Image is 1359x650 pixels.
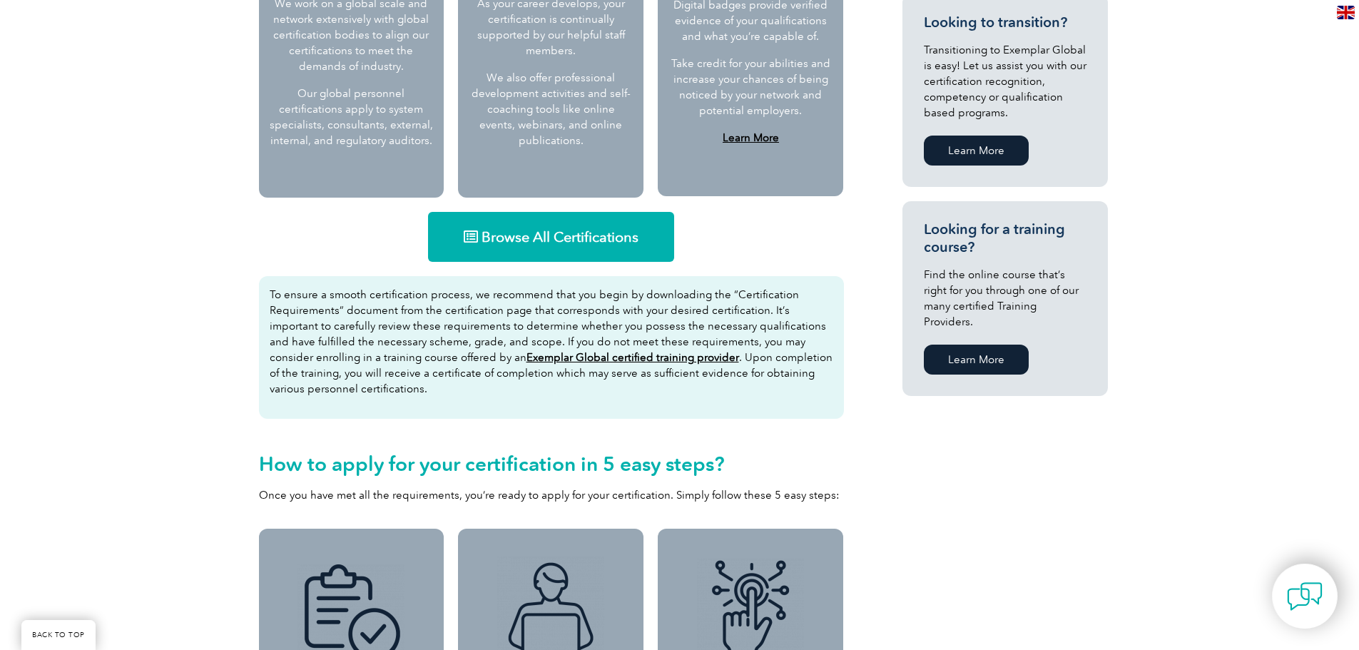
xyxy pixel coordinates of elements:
h3: Looking for a training course? [924,220,1086,256]
img: en [1337,6,1355,19]
a: Learn More [924,136,1029,166]
p: Our global personnel certifications apply to system specialists, consultants, external, internal,... [270,86,434,148]
a: Learn More [723,131,779,144]
a: Exemplar Global certified training provider [526,351,739,364]
a: Learn More [924,345,1029,375]
p: Transitioning to Exemplar Global is easy! Let us assist you with our certification recognition, c... [924,42,1086,121]
a: Browse All Certifications [428,212,674,262]
p: Find the online course that’s right for you through one of our many certified Training Providers. [924,267,1086,330]
p: To ensure a smooth certification process, we recommend that you begin by downloading the “Certifi... [270,287,833,397]
p: We also offer professional development activities and self-coaching tools like online events, web... [469,70,633,148]
a: BACK TO TOP [21,620,96,650]
p: Once you have met all the requirements, you’re ready to apply for your certification. Simply foll... [259,487,844,503]
img: contact-chat.png [1287,579,1323,614]
span: Browse All Certifications [482,230,638,244]
h2: How to apply for your certification in 5 easy steps? [259,452,844,475]
p: Take credit for your abilities and increase your chances of being noticed by your network and pot... [670,56,831,118]
h3: Looking to transition? [924,14,1086,31]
